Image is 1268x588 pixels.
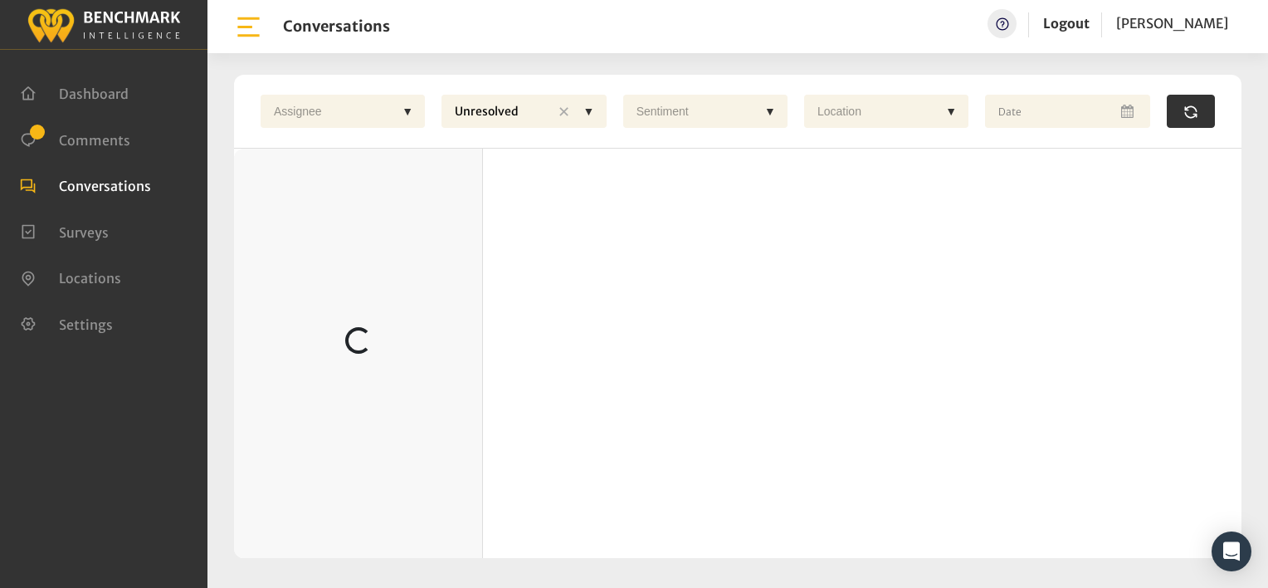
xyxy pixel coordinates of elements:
div: Open Intercom Messenger [1212,532,1251,571]
a: Conversations [20,176,151,193]
span: Locations [59,270,121,287]
span: Comments [59,131,130,148]
div: ▼ [577,95,602,128]
div: ▼ [939,95,963,128]
div: ✕ [552,95,577,130]
div: Sentiment [628,95,758,128]
a: [PERSON_NAME] [1116,9,1228,38]
div: ▼ [758,95,783,128]
img: bar [234,12,263,42]
div: ▼ [395,95,420,128]
div: Unresolved [446,95,551,130]
a: Dashboard [20,84,129,100]
span: Conversations [59,178,151,194]
span: [PERSON_NAME] [1116,15,1228,32]
span: Dashboard [59,86,129,102]
a: Locations [20,268,121,285]
span: Settings [59,316,113,332]
h1: Conversations [283,17,390,36]
button: Open Calendar [1119,95,1140,128]
input: Date range input field [985,95,1149,128]
a: Settings [20,315,113,331]
a: Surveys [20,223,109,239]
div: Location [809,95,939,128]
div: Assignee [266,95,395,128]
a: Logout [1043,9,1090,38]
span: Surveys [59,223,109,240]
a: Comments [20,130,130,147]
img: benchmark [27,4,181,45]
a: Logout [1043,15,1090,32]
